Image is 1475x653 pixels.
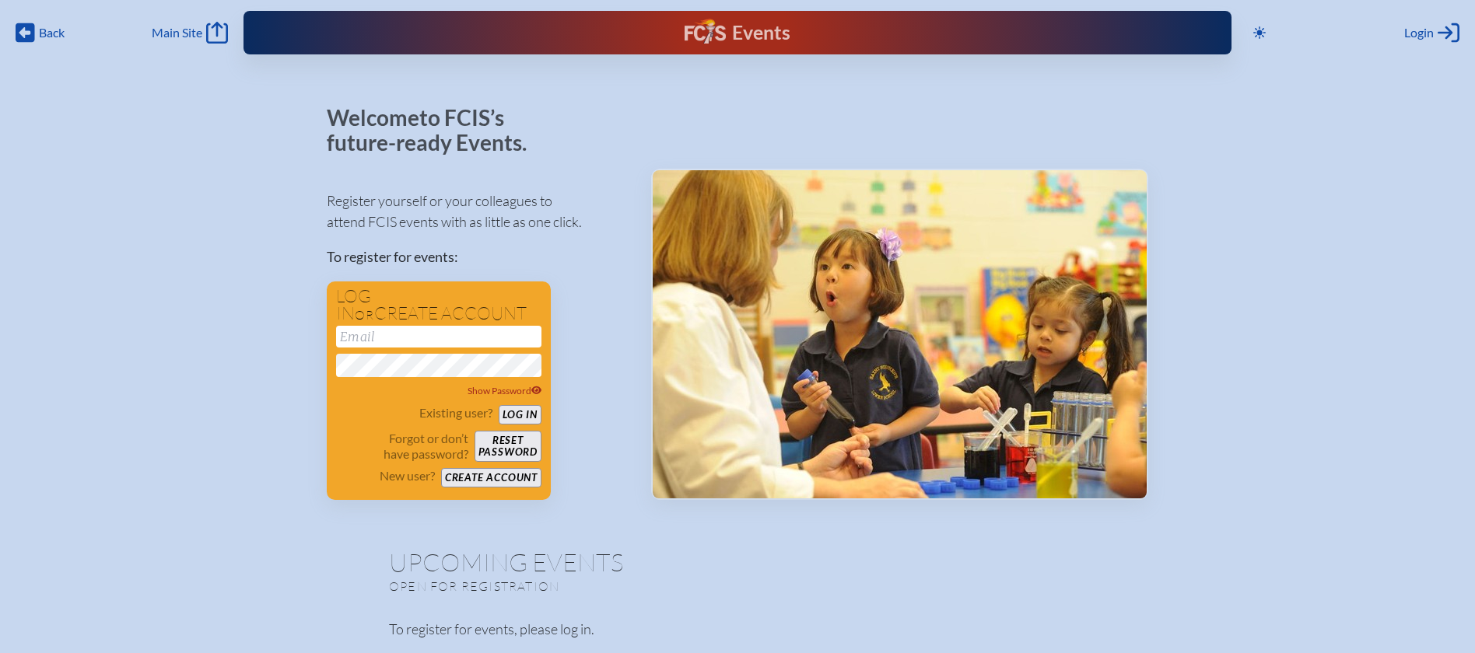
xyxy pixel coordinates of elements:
p: New user? [380,468,435,484]
p: Register yourself or your colleagues to attend FCIS events with as little as one click. [327,190,626,232]
p: Existing user? [419,405,492,421]
span: or [355,307,374,323]
input: Email [336,326,541,347]
h1: Upcoming Events [389,550,1086,574]
span: Show Password [468,385,542,396]
div: FCIS Events — Future ready [516,19,960,47]
span: Main Site [152,25,202,40]
button: Create account [441,468,541,487]
p: To register for events: [327,246,626,267]
p: Forgot or don’t have password? [336,431,468,462]
p: Open for registration [389,578,800,594]
button: Resetpassword [475,431,541,462]
p: To register for events, please log in. [389,619,1086,640]
h1: Log in create account [336,288,541,323]
img: Events [653,170,1147,498]
span: Login [1404,25,1434,40]
p: Welcome to FCIS’s future-ready Events. [327,106,545,155]
button: Log in [499,405,541,424]
a: Main Site [152,22,228,44]
span: Back [39,25,65,40]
